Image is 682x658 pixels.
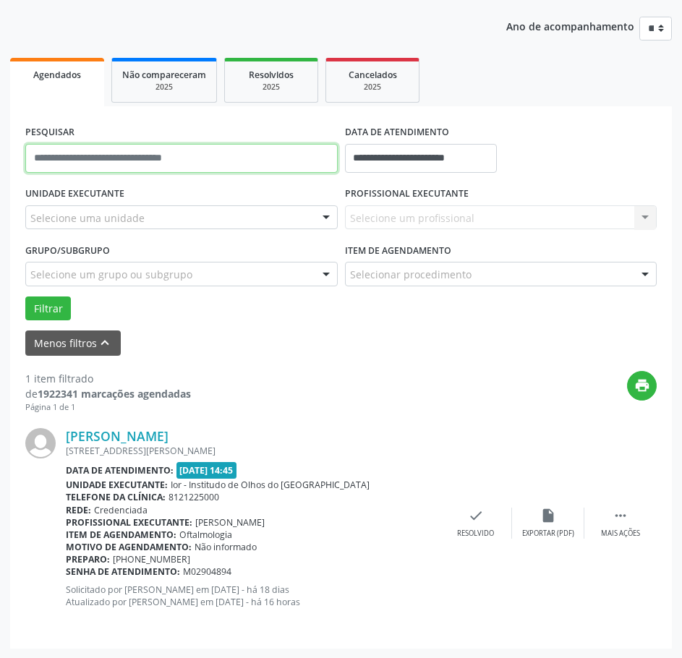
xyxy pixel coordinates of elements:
[176,462,237,479] span: [DATE] 14:45
[66,541,192,553] b: Motivo de agendamento:
[345,121,449,144] label: DATA DE ATENDIMENTO
[25,428,56,458] img: img
[468,508,484,524] i: check
[113,553,190,565] span: [PHONE_NUMBER]
[38,387,191,401] strong: 1922341 marcações agendadas
[33,69,81,81] span: Agendados
[25,401,191,414] div: Página 1 de 1
[457,529,494,539] div: Resolvido
[66,479,168,491] b: Unidade executante:
[179,529,232,541] span: Oftalmologia
[66,445,440,457] div: [STREET_ADDRESS][PERSON_NAME]
[350,267,472,282] span: Selecionar procedimento
[30,210,145,226] span: Selecione uma unidade
[30,267,192,282] span: Selecione um grupo ou subgrupo
[195,541,257,553] span: Não informado
[25,330,121,356] button: Menos filtroskeyboard_arrow_up
[349,69,397,81] span: Cancelados
[25,121,74,144] label: PESQUISAR
[601,529,640,539] div: Mais ações
[66,584,440,608] p: Solicitado por [PERSON_NAME] em [DATE] - há 18 dias Atualizado por [PERSON_NAME] em [DATE] - há 1...
[25,296,71,321] button: Filtrar
[183,565,231,578] span: M02904894
[66,529,176,541] b: Item de agendamento:
[345,239,451,262] label: Item de agendamento
[506,17,634,35] p: Ano de acompanhamento
[249,69,294,81] span: Resolvidos
[522,529,574,539] div: Exportar (PDF)
[66,504,91,516] b: Rede:
[25,386,191,401] div: de
[195,516,265,529] span: [PERSON_NAME]
[627,371,657,401] button: print
[25,371,191,386] div: 1 item filtrado
[540,508,556,524] i: insert_drive_file
[336,82,409,93] div: 2025
[122,69,206,81] span: Não compareceram
[235,82,307,93] div: 2025
[169,491,219,503] span: 8121225000
[97,335,113,351] i: keyboard_arrow_up
[122,82,206,93] div: 2025
[634,377,650,393] i: print
[66,428,169,444] a: [PERSON_NAME]
[66,553,110,565] b: Preparo:
[613,508,628,524] i: 
[25,239,110,262] label: Grupo/Subgrupo
[94,504,148,516] span: Credenciada
[345,183,469,205] label: PROFISSIONAL EXECUTANTE
[171,479,370,491] span: Ior - Institudo de Olhos do [GEOGRAPHIC_DATA]
[66,491,166,503] b: Telefone da clínica:
[66,464,174,477] b: Data de atendimento:
[25,183,124,205] label: UNIDADE EXECUTANTE
[66,565,180,578] b: Senha de atendimento:
[66,516,192,529] b: Profissional executante:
